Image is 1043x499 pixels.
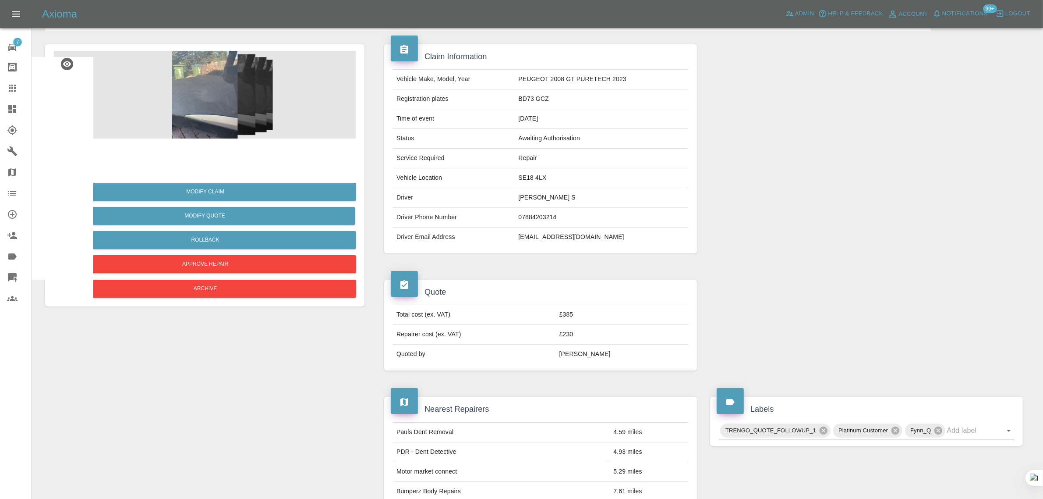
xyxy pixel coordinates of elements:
[515,89,688,109] td: BD73 GCZ
[515,109,688,129] td: [DATE]
[556,325,688,345] td: £230
[610,442,688,462] td: 4.93 miles
[393,89,515,109] td: Registration plates
[899,9,928,19] span: Account
[610,462,688,481] td: 5.29 miles
[42,7,77,21] h5: Axioma
[393,168,515,188] td: Vehicle Location
[1005,9,1030,19] span: Logout
[947,424,990,437] input: Add label
[828,9,883,19] span: Help & Feedback
[391,51,690,63] h4: Claim Information
[833,424,902,438] div: Platinum Customer
[905,424,945,438] div: Fynn_Q
[885,7,930,21] a: Account
[54,255,356,273] button: Approve Repair
[54,231,356,249] button: Rollback
[13,38,22,46] span: 7
[795,9,814,19] span: Admin
[393,129,515,149] td: Status
[515,188,688,208] td: [PERSON_NAME] S
[54,207,355,225] button: Modify Quote
[393,228,515,247] td: Driver Email Address
[816,7,885,21] button: Help & Feedback
[610,422,688,442] td: 4.59 miles
[515,228,688,247] td: [EMAIL_ADDRESS][DOMAIN_NAME]
[515,149,688,168] td: Repair
[905,425,936,435] span: Fynn_Q
[720,425,821,435] span: TRENGO_QUOTE_FOLLOWUP_1
[54,51,356,139] img: 0795c1e7-a2ab-4ae1-a29e-049e3bb579df
[393,149,515,168] td: Service Required
[994,7,1032,21] button: Logout
[515,168,688,188] td: SE18 4LX
[515,208,688,228] td: 07884203214
[393,305,556,325] td: Total cost (ex. VAT)
[393,325,556,345] td: Repairer cost (ex. VAT)
[393,422,610,442] td: Pauls Dent Removal
[393,109,515,129] td: Time of event
[393,208,515,228] td: Driver Phone Number
[391,403,690,415] h4: Nearest Repairers
[720,424,831,438] div: TRENGO_QUOTE_FOLLOWUP_1
[515,129,688,149] td: Awaiting Authorisation
[393,442,610,462] td: PDR - Dent Detective
[717,403,1016,415] h4: Labels
[393,462,610,481] td: Motor market connect
[556,345,688,364] td: [PERSON_NAME]
[391,286,690,298] h4: Quote
[1003,424,1015,437] button: Open
[833,425,893,435] span: Platinum Customer
[54,183,356,201] a: Modify Claim
[556,305,688,325] td: £385
[942,9,988,19] span: Notifications
[54,280,356,298] button: Archive
[393,188,515,208] td: Driver
[930,7,990,21] button: Notifications
[393,345,556,364] td: Quoted by
[57,142,85,170] img: qt_1SAU5FA4aDea5wMjDdLoZfz0
[783,7,817,21] a: Admin
[5,4,26,25] button: Open drawer
[515,70,688,89] td: PEUGEOT 2008 GT PURETECH 2023
[393,70,515,89] td: Vehicle Make, Model, Year
[983,4,997,13] span: 99+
